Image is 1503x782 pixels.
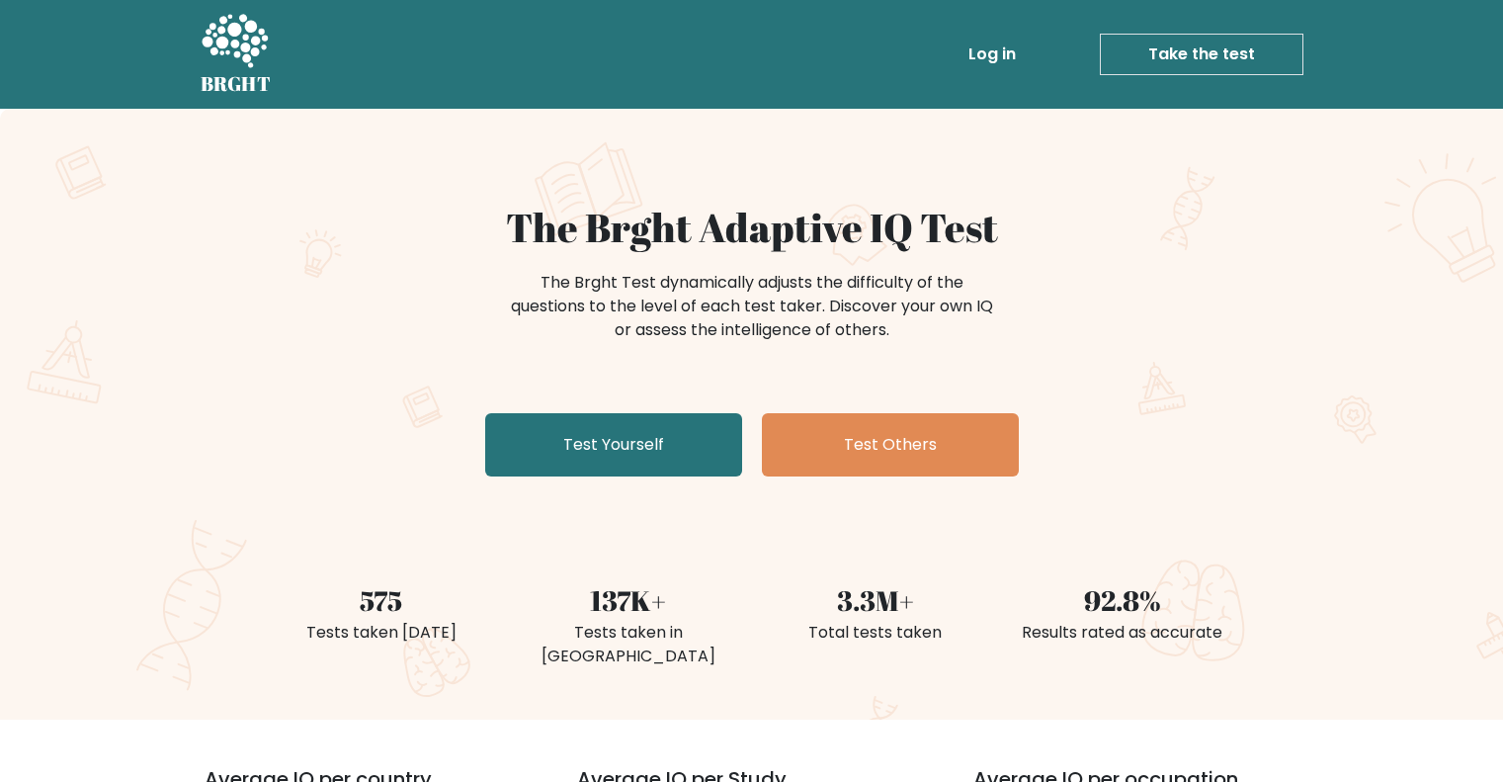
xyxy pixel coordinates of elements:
div: Total tests taken [764,621,987,645]
div: 137K+ [517,579,740,621]
h5: BRGHT [201,72,272,96]
a: BRGHT [201,8,272,101]
h1: The Brght Adaptive IQ Test [270,204,1234,251]
a: Test Others [762,413,1019,477]
a: Test Yourself [485,413,742,477]
div: 575 [270,579,493,621]
div: The Brght Test dynamically adjusts the difficulty of the questions to the level of each test take... [505,271,999,342]
div: Tests taken [DATE] [270,621,493,645]
div: Results rated as accurate [1011,621,1234,645]
a: Log in [960,35,1024,74]
div: 92.8% [1011,579,1234,621]
a: Take the test [1100,34,1303,75]
div: 3.3M+ [764,579,987,621]
div: Tests taken in [GEOGRAPHIC_DATA] [517,621,740,668]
